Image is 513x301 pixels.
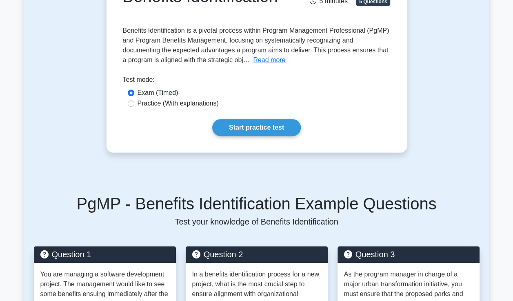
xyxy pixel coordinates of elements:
a: Start practice test [212,119,301,136]
label: Practice (With explanations) [138,99,219,108]
h5: Question 2 [192,249,321,259]
button: Read more [253,55,285,65]
p: Test your knowledge of Benefits Identification [34,217,480,227]
label: Exam (Timed) [138,88,178,98]
h5: Question 3 [344,249,473,259]
div: Test mode: [123,75,391,88]
h5: PgMP - Benefits Identification Example Questions [34,194,480,213]
h5: Question 1 [40,249,169,259]
span: Benefits Identification is a pivotal process within Program Management Professional (PgMP) and Pr... [123,27,389,63]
